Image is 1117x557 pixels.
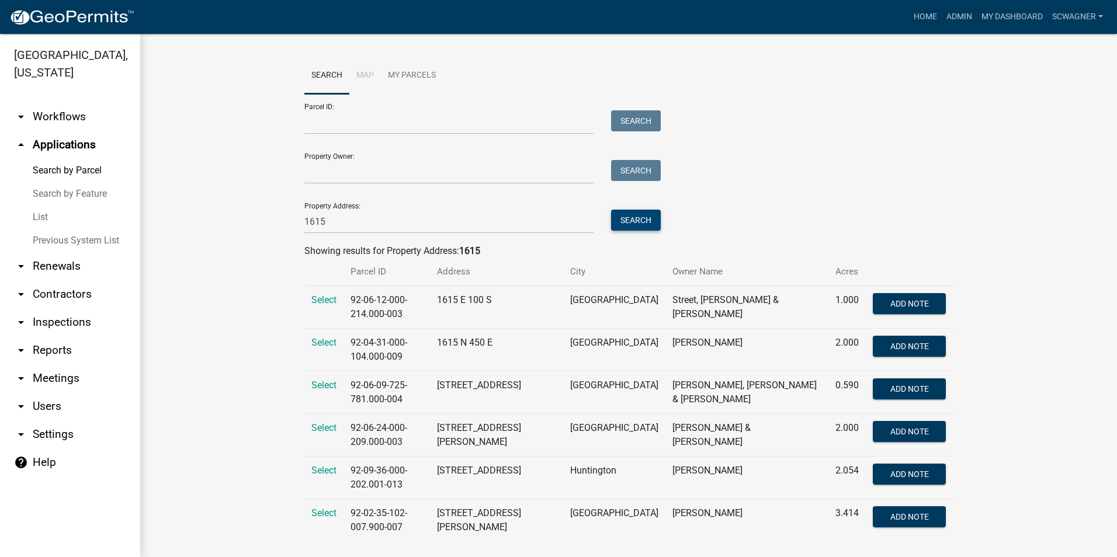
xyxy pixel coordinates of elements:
[909,6,942,28] a: Home
[563,286,665,329] td: [GEOGRAPHIC_DATA]
[611,210,661,231] button: Search
[890,384,928,394] span: Add Note
[459,245,480,256] strong: 1615
[977,6,1047,28] a: My Dashboard
[828,499,866,542] td: 3.414
[873,464,946,485] button: Add Note
[304,57,349,95] a: Search
[890,342,928,351] span: Add Note
[430,329,563,371] td: 1615 N 450 E
[14,399,28,413] i: arrow_drop_down
[611,160,661,181] button: Search
[665,286,828,329] td: Street, [PERSON_NAME] & [PERSON_NAME]
[665,258,828,286] th: Owner Name
[14,138,28,152] i: arrow_drop_up
[430,414,563,457] td: [STREET_ADDRESS][PERSON_NAME]
[14,315,28,329] i: arrow_drop_down
[430,499,563,542] td: [STREET_ADDRESS][PERSON_NAME]
[873,378,946,399] button: Add Note
[311,507,337,518] a: Select
[890,469,928,479] span: Add Note
[828,457,866,499] td: 2.054
[563,457,665,499] td: Huntington
[311,465,337,476] a: Select
[873,421,946,442] button: Add Note
[942,6,977,28] a: Admin
[311,380,337,391] a: Select
[344,414,430,457] td: 92-06-24-000-209.000-003
[563,499,665,542] td: [GEOGRAPHIC_DATA]
[14,110,28,124] i: arrow_drop_down
[344,371,430,414] td: 92-06-09-725-781.000-004
[890,299,928,308] span: Add Note
[828,286,866,329] td: 1.000
[873,336,946,357] button: Add Note
[563,258,665,286] th: City
[311,294,337,305] a: Select
[665,499,828,542] td: [PERSON_NAME]
[828,329,866,371] td: 2.000
[430,457,563,499] td: [STREET_ADDRESS]
[873,293,946,314] button: Add Note
[14,287,28,301] i: arrow_drop_down
[311,337,337,348] a: Select
[563,371,665,414] td: [GEOGRAPHIC_DATA]
[665,457,828,499] td: [PERSON_NAME]
[563,329,665,371] td: [GEOGRAPHIC_DATA]
[665,329,828,371] td: [PERSON_NAME]
[14,427,28,441] i: arrow_drop_down
[14,343,28,357] i: arrow_drop_down
[828,371,866,414] td: 0.590
[665,414,828,457] td: [PERSON_NAME] & [PERSON_NAME]
[14,259,28,273] i: arrow_drop_down
[430,286,563,329] td: 1615 E 100 S
[14,455,28,469] i: help
[344,457,430,499] td: 92-09-36-000-202.001-013
[344,499,430,542] td: 92-02-35-102-007.900-007
[344,329,430,371] td: 92-04-31-000-104.000-009
[344,258,430,286] th: Parcel ID
[890,512,928,521] span: Add Note
[563,414,665,457] td: [GEOGRAPHIC_DATA]
[873,506,946,527] button: Add Note
[344,286,430,329] td: 92-06-12-000-214.000-003
[311,422,337,433] a: Select
[1047,6,1108,28] a: scwagner
[665,371,828,414] td: [PERSON_NAME], [PERSON_NAME] & [PERSON_NAME]
[890,427,928,436] span: Add Note
[381,57,443,95] a: My Parcels
[430,258,563,286] th: Address
[611,110,661,131] button: Search
[304,244,953,258] div: Showing results for Property Address:
[430,371,563,414] td: [STREET_ADDRESS]
[14,371,28,385] i: arrow_drop_down
[828,258,866,286] th: Acres
[828,414,866,457] td: 2.000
